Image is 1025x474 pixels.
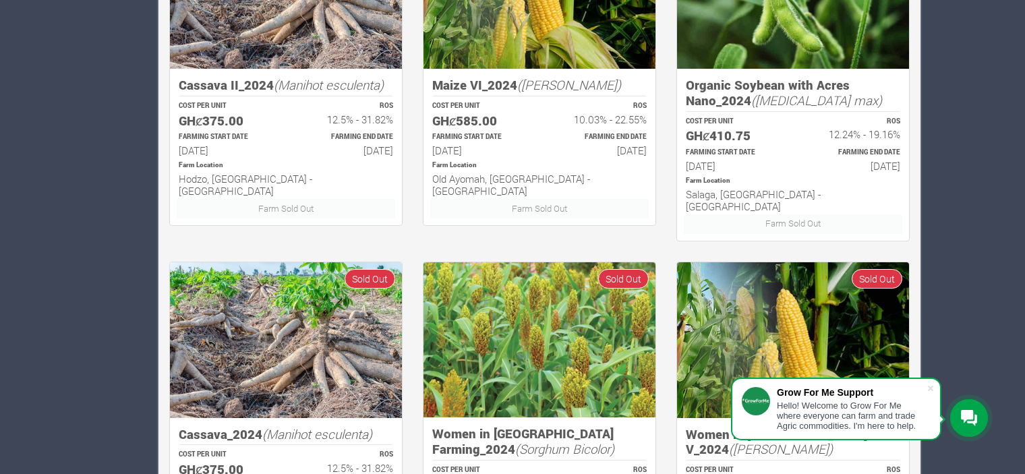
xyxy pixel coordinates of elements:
i: ([MEDICAL_DATA] max) [751,92,882,109]
h5: GHȼ375.00 [179,113,274,129]
div: Hello! Welcome to Grow For Me where everyone can farm and trade Agric commodities. I'm here to help. [777,401,927,431]
p: Estimated Farming Start Date [179,132,274,142]
span: Sold Out [598,269,649,289]
img: growforme image [423,262,655,417]
p: Estimated Farming Start Date [686,148,781,158]
h6: [DATE] [432,144,527,156]
span: Sold Out [345,269,395,289]
p: COST PER UNIT [686,117,781,127]
p: Location of Farm [432,160,647,171]
h5: Women in [GEOGRAPHIC_DATA] V_2024 [686,427,900,457]
h6: Salaga, [GEOGRAPHIC_DATA] - [GEOGRAPHIC_DATA] [686,188,900,212]
h6: [DATE] [552,144,647,156]
p: Estimated Farming Start Date [432,132,527,142]
p: ROS [805,117,900,127]
img: growforme image [170,262,402,418]
h6: Hodzo, [GEOGRAPHIC_DATA] - [GEOGRAPHIC_DATA] [179,173,393,197]
p: Estimated Farming End Date [805,148,900,158]
h5: Maize VI_2024 [432,78,647,93]
p: Estimated Farming End Date [298,132,393,142]
h6: 12.5% - 31.82% [298,113,393,125]
div: Grow For Me Support [777,387,927,398]
h5: Cassava II_2024 [179,78,393,93]
i: (Manihot esculenta) [274,76,384,93]
i: (Manihot esculenta) [262,425,372,442]
i: ([PERSON_NAME]) [729,440,833,457]
h6: [DATE] [686,160,781,172]
p: ROS [298,101,393,111]
h6: 12.24% - 19.16% [805,128,900,140]
h6: [DATE] [298,144,393,156]
p: Location of Farm [686,176,900,186]
h6: [DATE] [179,144,274,156]
p: COST PER UNIT [432,101,527,111]
p: COST PER UNIT [179,101,274,111]
h6: Old Ayomah, [GEOGRAPHIC_DATA] - [GEOGRAPHIC_DATA] [432,173,647,197]
img: growforme image [677,262,909,418]
span: Sold Out [852,269,902,289]
h6: 12.5% - 31.82% [298,462,393,474]
h5: GHȼ585.00 [432,113,527,129]
h5: Cassava_2024 [179,427,393,442]
p: Estimated Farming End Date [552,132,647,142]
h5: Organic Soybean with Acres Nano_2024 [686,78,900,108]
p: ROS [552,101,647,111]
i: ([PERSON_NAME]) [517,76,621,93]
i: (Sorghum Bicolor) [515,440,614,457]
h5: GHȼ410.75 [686,128,781,144]
p: Location of Farm [179,160,393,171]
h6: [DATE] [805,160,900,172]
h5: Women in [GEOGRAPHIC_DATA] Farming_2024 [432,426,647,456]
h6: 10.03% - 22.55% [552,113,647,125]
p: COST PER UNIT [179,450,274,460]
p: ROS [298,450,393,460]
